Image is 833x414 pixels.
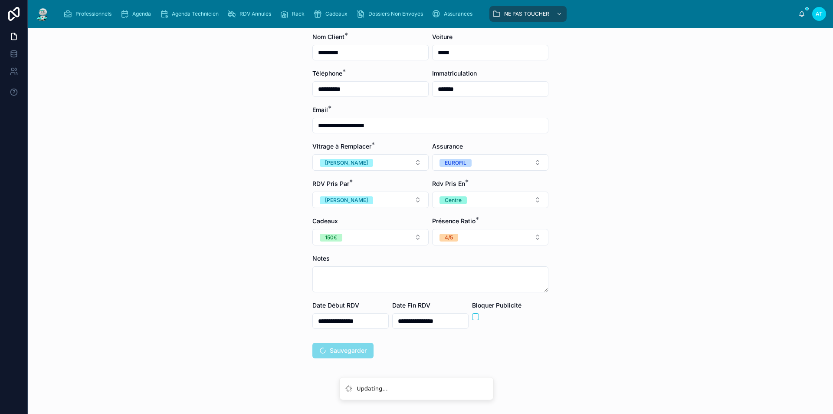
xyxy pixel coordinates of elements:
[312,180,349,187] span: RDV Pris Par
[61,6,118,22] a: Professionnels
[225,6,277,22] a: RDV Annulés
[816,10,823,17] span: AT
[444,10,472,17] span: Assurances
[172,10,219,17] span: Agenda Technicien
[312,192,429,208] button: Select Button
[429,6,479,22] a: Assurances
[312,70,342,77] span: Téléphone
[432,180,465,187] span: Rdv Pris En
[432,154,548,171] button: Select Button
[432,33,453,40] span: Voiture
[354,6,429,22] a: Dossiers Non Envoyés
[432,70,477,77] span: Immatriculation
[35,7,50,21] img: App logo
[489,6,567,22] a: NE PAS TOUCHER
[311,6,354,22] a: Cadeaux
[325,196,368,204] div: [PERSON_NAME]
[277,6,311,22] a: Rack
[325,159,368,167] div: [PERSON_NAME]
[118,6,157,22] a: Agenda
[312,255,330,262] span: Notes
[368,10,423,17] span: Dossiers Non Envoyés
[312,106,328,113] span: Email
[445,196,462,204] div: Centre
[432,142,463,150] span: Assurance
[312,229,429,245] button: Select Button
[504,10,549,17] span: NE PAS TOUCHER
[445,159,466,167] div: EUROFIL
[472,301,521,309] span: Bloquer Publicité
[325,10,348,17] span: Cadeaux
[445,234,453,242] div: 4/5
[312,154,429,171] button: Select Button
[75,10,112,17] span: Professionnels
[325,234,337,242] div: 150€
[312,217,338,225] span: Cadeaux
[312,301,359,309] span: Date Début RDV
[392,301,430,309] span: Date Fin RDV
[432,217,476,225] span: Présence Ratio
[432,192,548,208] button: Select Button
[132,10,151,17] span: Agenda
[312,142,371,150] span: Vitrage à Remplacer
[357,384,388,393] div: Updating...
[57,4,798,23] div: scrollable content
[239,10,271,17] span: RDV Annulés
[292,10,305,17] span: Rack
[157,6,225,22] a: Agenda Technicien
[432,229,548,245] button: Select Button
[312,33,344,40] span: Nom Client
